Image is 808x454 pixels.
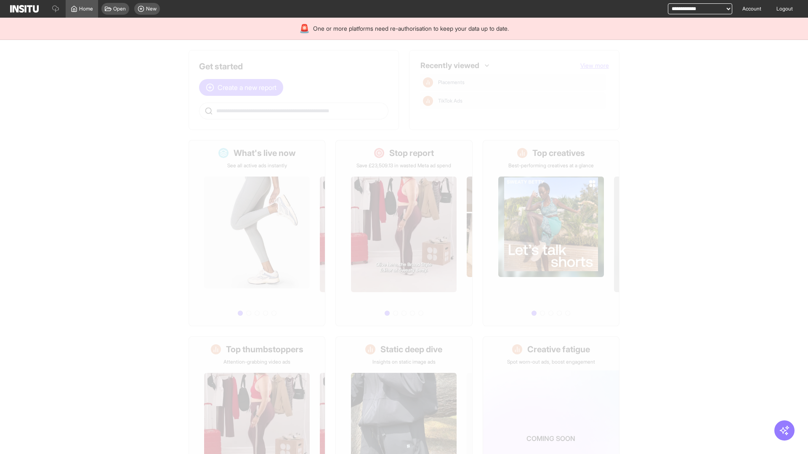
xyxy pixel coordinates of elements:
[299,23,310,34] div: 🚨
[10,5,39,13] img: Logo
[79,5,93,12] span: Home
[313,24,509,33] span: One or more platforms need re-authorisation to keep your data up to date.
[146,5,157,12] span: New
[113,5,126,12] span: Open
